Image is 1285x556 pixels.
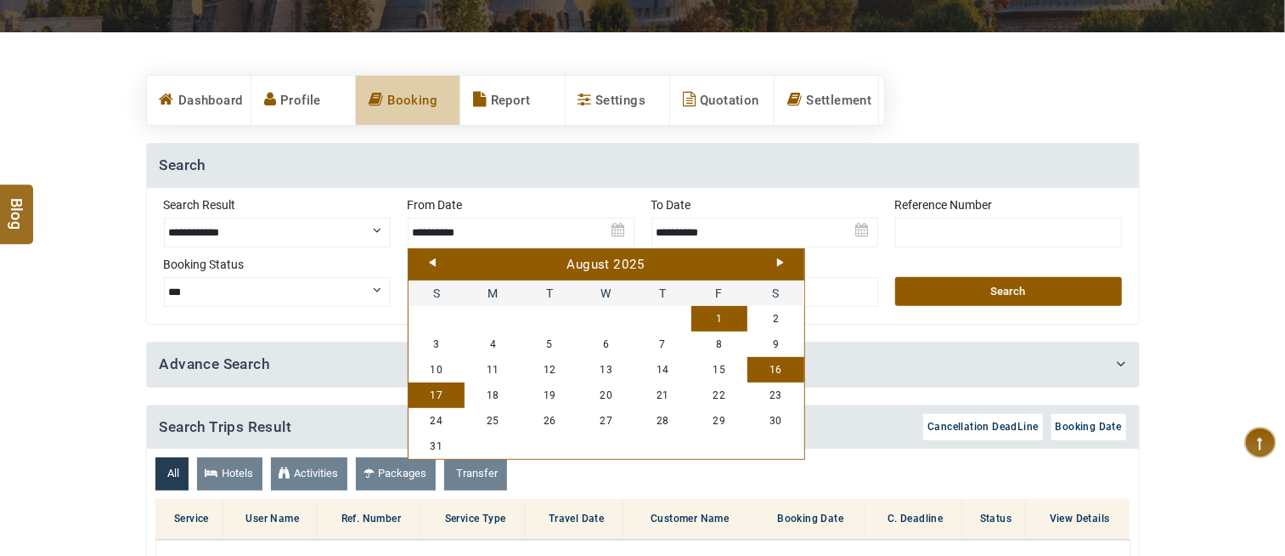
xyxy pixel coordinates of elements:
[409,357,465,383] a: 10
[747,332,804,357] a: 9
[164,256,391,273] label: Booking Status
[691,306,748,332] a: 1
[197,457,262,491] a: Hotels
[747,281,804,306] span: Saturday
[521,357,578,383] a: 12
[777,258,784,267] a: Next
[356,76,459,125] a: Booking
[634,281,691,306] span: Thursday
[747,383,804,408] a: 23
[465,383,521,408] a: 18
[465,357,521,383] a: 11
[409,408,465,434] a: 24
[747,357,804,383] a: 16
[634,357,691,383] a: 14
[465,408,521,434] a: 25
[526,499,623,540] th: Travel Date
[1026,499,1130,540] th: View Details
[1056,421,1122,433] span: Booking Date
[962,499,1026,540] th: Status
[465,281,521,306] span: Monday
[444,457,507,491] a: Transfer
[691,357,748,383] a: 15
[775,76,878,125] a: Settlement
[670,76,774,125] a: Quotation
[578,332,634,357] a: 6
[155,499,223,540] th: Service
[623,499,752,540] th: Customer Name
[429,258,436,267] a: Prev
[927,421,1038,433] span: Cancellation DeadLine
[634,408,691,434] a: 28
[691,281,748,306] span: Friday
[271,457,347,491] a: Activities
[747,306,804,332] a: 2
[634,332,691,357] a: 7
[613,257,645,272] span: 2025
[521,281,578,306] span: Tuesday
[164,196,391,213] label: Search Result
[521,332,578,357] a: 5
[578,281,634,306] span: Wednesday
[895,196,1122,213] label: Reference Number
[747,408,804,434] a: 30
[521,383,578,408] a: 19
[752,499,865,540] th: Booking Date
[634,383,691,408] a: 21
[356,457,436,491] a: Packages
[460,76,564,125] a: Report
[409,332,465,357] a: 3
[566,76,669,125] a: Settings
[147,406,1139,450] h4: Search Trips Result
[147,76,251,125] a: Dashboard
[318,499,421,540] th: Ref. Number
[147,144,1139,188] h4: Search
[691,383,748,408] a: 22
[578,383,634,408] a: 20
[155,457,189,491] a: All
[691,408,748,434] a: 29
[567,257,610,272] span: August
[409,383,465,408] a: 17
[251,76,355,125] a: Profile
[409,434,465,459] a: 31
[578,408,634,434] a: 27
[420,499,526,540] th: Service Type
[865,499,962,540] th: C. Deadline
[465,332,521,357] a: 4
[6,198,28,213] span: Blog
[223,499,318,540] th: User Name
[521,408,578,434] a: 26
[409,281,465,306] span: Sunday
[691,332,748,357] a: 8
[895,277,1122,306] button: Search
[578,357,634,383] a: 13
[160,355,271,372] a: Advance Search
